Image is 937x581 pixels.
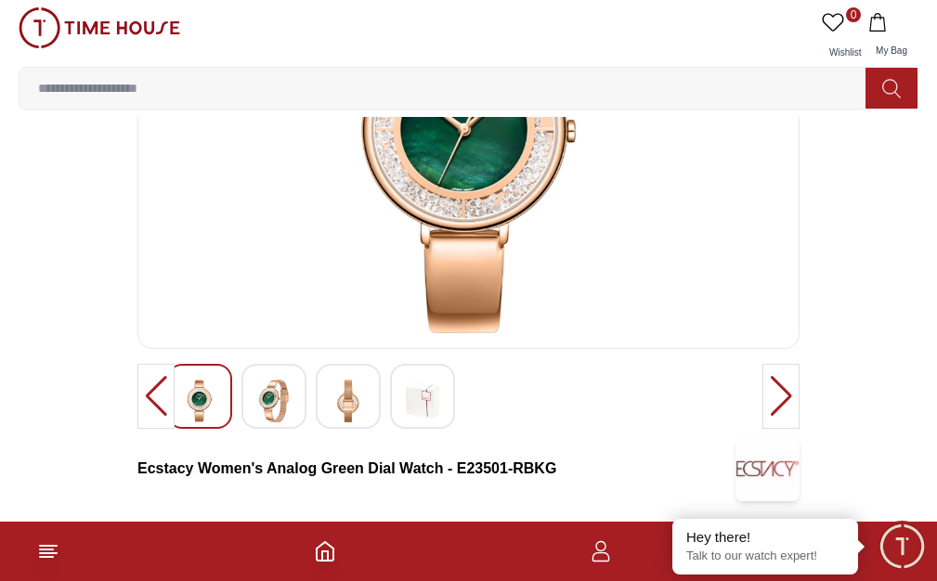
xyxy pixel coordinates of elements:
span: My Bag [868,45,915,56]
img: Ecstacy Women's Analog Green Dial Watch - E23501-RBKG [735,436,800,501]
img: Ecstacy Women's Analog Green Dial Watch - E23501-GBGG [332,380,365,422]
div: Chat Widget [877,521,928,572]
p: E23501-RBKG [137,520,241,548]
a: Home [314,540,336,562]
img: Ecstacy Women's Analog Green Dial Watch - E23501-GBGG [183,380,216,422]
h3: Ecstacy Women's Analog Green Dial Watch - E23501-RBKG [137,458,735,480]
p: Talk to our watch expert! [686,549,844,564]
button: My Bag [865,7,918,67]
img: Ecstacy Women's Analog Green Dial Watch - E23501-GBGG [406,380,439,422]
div: Hey there! [686,528,844,547]
span: 0 [846,7,861,22]
img: Ecstacy Women's Analog Green Dial Watch - E23501-GBGG [257,380,291,422]
span: Wishlist [822,47,868,58]
img: ... [19,7,180,48]
a: 0Wishlist [818,7,865,67]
